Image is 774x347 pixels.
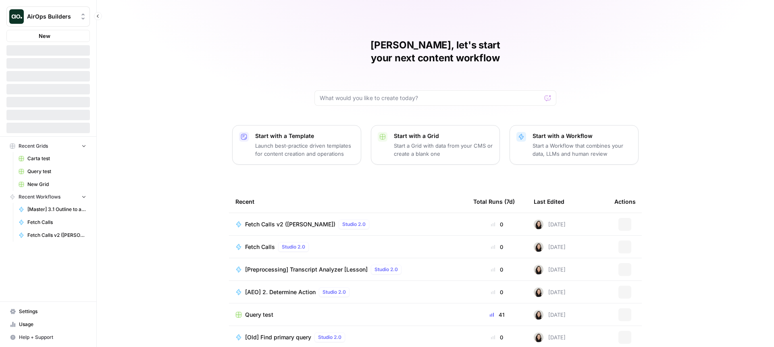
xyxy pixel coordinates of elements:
a: Query test [235,311,460,319]
a: Fetch Calls [15,216,90,229]
a: [AEO] 2. Determine ActionStudio 2.0 [235,287,460,297]
div: [DATE] [534,310,566,320]
span: Recent Grids [19,142,48,150]
span: Settings [19,308,86,315]
span: Fetch Calls v2 ([PERSON_NAME]) [245,220,335,228]
span: Studio 2.0 [322,288,346,296]
div: 0 [473,265,521,274]
img: t5ef5oef8zpw1w4g2xghobes91mw [534,310,543,320]
span: [AEO] 2. Determine Action [245,288,316,296]
span: [Preprocessing] Transcript Analyzer [Lesson] [245,265,368,274]
img: t5ef5oef8zpw1w4g2xghobes91mw [534,287,543,297]
a: Settings [6,305,90,318]
button: Start with a WorkflowStart a Workflow that combines your data, LLMs and human review [510,125,639,165]
div: Actions [614,190,636,213]
button: Recent Grids [6,140,90,152]
div: Last Edited [534,190,564,213]
span: Studio 2.0 [342,221,366,228]
img: t5ef5oef8zpw1w4g2xghobes91mw [534,332,543,342]
span: Fetch Calls [245,243,275,251]
p: Launch best-practice driven templates for content creation and operations [255,142,354,158]
p: Start with a Template [255,132,354,140]
div: 0 [473,220,521,228]
span: [Old] Find primary query [245,333,311,341]
button: Start with a TemplateLaunch best-practice driven templates for content creation and operations [232,125,361,165]
span: Query test [245,311,273,319]
img: t5ef5oef8zpw1w4g2xghobes91mw [534,242,543,252]
h1: [PERSON_NAME], let's start your next content workflow [314,39,556,65]
div: Recent [235,190,460,213]
a: Fetch Calls v2 ([PERSON_NAME])Studio 2.0 [235,219,460,229]
span: Studio 2.0 [375,266,398,273]
button: New [6,30,90,42]
span: Help + Support [19,334,86,341]
a: [Old] Find primary queryStudio 2.0 [235,332,460,342]
p: Start a Grid with data from your CMS or create a blank one [394,142,493,158]
div: Total Runs (7d) [473,190,515,213]
span: Studio 2.0 [282,243,305,251]
a: Usage [6,318,90,331]
div: [DATE] [534,265,566,274]
img: t5ef5oef8zpw1w4g2xghobes91mw [534,219,543,229]
span: Usage [19,321,86,328]
div: [DATE] [534,332,566,342]
div: 41 [473,311,521,319]
div: 0 [473,333,521,341]
div: [DATE] [534,242,566,252]
p: Start a Workflow that combines your data, LLMs and human review [533,142,632,158]
div: [DATE] [534,219,566,229]
a: Fetch Calls v2 ([PERSON_NAME]) [15,229,90,242]
a: [Preprocessing] Transcript Analyzer [Lesson]Studio 2.0 [235,265,460,274]
img: AirOps Builders Logo [9,9,24,24]
span: Fetch Calls v2 ([PERSON_NAME]) [27,232,86,239]
button: Workspace: AirOps Builders [6,6,90,27]
span: AirOps Builders [27,13,76,21]
button: Start with a GridStart a Grid with data from your CMS or create a blank one [371,125,500,165]
img: t5ef5oef8zpw1w4g2xghobes91mw [534,265,543,274]
div: [DATE] [534,287,566,297]
span: Studio 2.0 [318,334,341,341]
button: Help + Support [6,331,90,344]
a: New Grid [15,178,90,191]
span: New [39,32,50,40]
button: Recent Workflows [6,191,90,203]
span: Fetch Calls [27,219,86,226]
span: Recent Workflows [19,193,60,201]
p: Start with a Grid [394,132,493,140]
div: 0 [473,288,521,296]
span: Carta test [27,155,86,162]
a: Query test [15,165,90,178]
div: 0 [473,243,521,251]
a: Fetch CallsStudio 2.0 [235,242,460,252]
span: Query test [27,168,86,175]
span: [Master] 3.1 Outline to article [27,206,86,213]
input: What would you like to create today? [320,94,541,102]
a: [Master] 3.1 Outline to article [15,203,90,216]
span: New Grid [27,181,86,188]
a: Carta test [15,152,90,165]
p: Start with a Workflow [533,132,632,140]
